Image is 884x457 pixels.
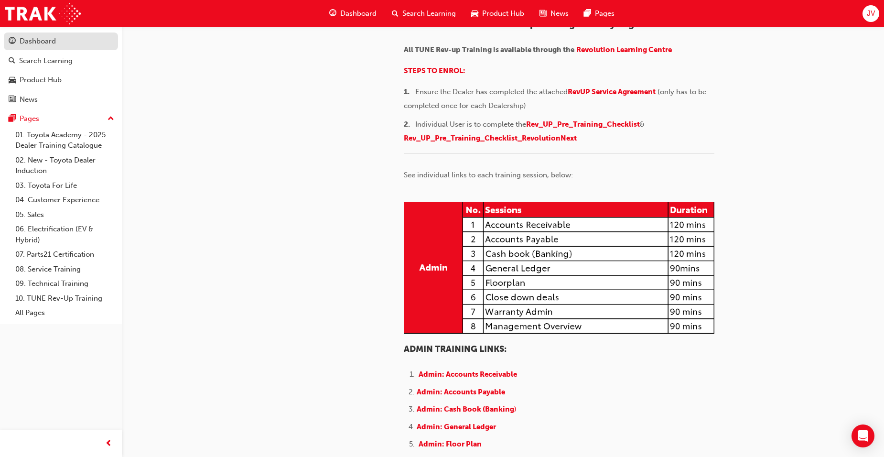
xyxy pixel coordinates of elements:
[9,37,16,46] span: guage-icon
[862,5,879,22] button: JV
[539,8,547,20] span: news-icon
[640,120,645,129] span: &
[404,66,465,75] a: STEPS TO ENROL:
[595,8,614,19] span: Pages
[384,4,464,23] a: search-iconSearch Learning
[19,55,73,66] div: Search Learning
[9,57,15,65] span: search-icon
[526,120,640,129] a: Rev_UP_Pre_Training_Checklist
[419,370,517,379] a: Admin: Accounts Receivable
[20,36,56,47] div: Dashboard
[11,178,118,193] a: 03. Toyota For Life
[482,8,524,19] span: Product Hub
[11,305,118,320] a: All Pages
[4,71,118,89] a: Product Hub
[11,153,118,178] a: 02. New - Toyota Dealer Induction
[404,120,415,129] span: 2. ​
[576,45,672,54] a: Revolution Learning Centre
[419,440,482,448] a: Admin: Floor Plan
[329,8,336,20] span: guage-icon
[4,31,118,110] button: DashboardSearch LearningProduct HubNews
[11,222,118,247] a: 06. Electrification (EV & Hybrid)
[4,110,118,128] button: Pages
[11,193,118,207] a: 04. Customer Experience
[415,87,568,96] span: Ensure the Dealer has completed the attached
[514,405,517,413] span: )
[9,115,16,123] span: pages-icon
[4,52,118,70] a: Search Learning
[402,8,456,19] span: Search Learning
[11,262,118,277] a: 08. Service Training
[417,423,496,431] a: Admin: General Ledger
[11,276,118,291] a: 09. Technical Training
[20,94,38,105] div: News
[867,8,875,19] span: JV
[11,247,118,262] a: 07. Parts21 Certification
[568,87,656,96] a: RevUP Service Agreement
[417,405,517,413] a: Admin: Cash Book (Banking)
[404,134,577,142] a: Rev_UP_Pre_Training_Checklist_RevolutionNext
[471,8,478,20] span: car-icon
[417,405,514,413] span: Admin: Cash Book (Banking
[417,388,505,396] a: Admin: Accounts Payable
[11,291,118,306] a: 10. TUNE Rev-Up Training
[11,128,118,153] a: 01. Toyota Academy - 2025 Dealer Training Catalogue
[9,76,16,85] span: car-icon
[11,207,118,222] a: 05. Sales
[464,4,532,23] a: car-iconProduct Hub
[550,8,569,19] span: News
[404,171,573,179] span: See individual links to each training session, below:
[532,4,576,23] a: news-iconNews
[20,113,39,124] div: Pages
[584,8,591,20] span: pages-icon
[322,4,384,23] a: guage-iconDashboard
[852,424,874,447] div: Open Intercom Messenger
[415,120,526,129] span: Individual User is to complete the
[340,8,377,19] span: Dashboard
[404,344,507,354] span: ADMIN TRAINING LINKS:
[20,75,62,86] div: Product Hub
[404,45,574,54] span: All TUNE Rev-up Training is available through the
[4,33,118,50] a: Dashboard
[404,87,415,96] span: 1. ​
[108,113,114,125] span: up-icon
[576,4,622,23] a: pages-iconPages
[404,19,639,30] span: Welcome to the TUNE Rev-up Training Pathway Page
[105,438,112,450] span: prev-icon
[4,91,118,109] a: News
[9,96,16,104] span: news-icon
[5,3,81,24] img: Trak
[392,8,399,20] span: search-icon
